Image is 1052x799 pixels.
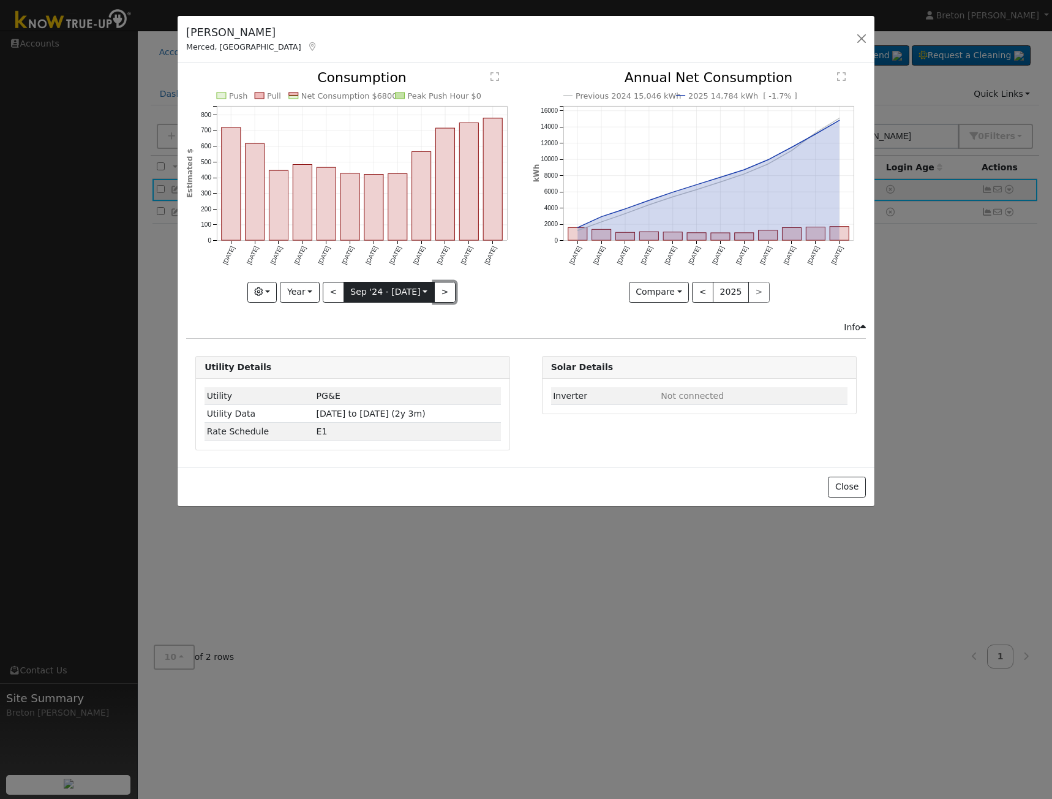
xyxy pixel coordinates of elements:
[307,42,318,51] a: Map
[663,245,677,265] text: [DATE]
[813,131,818,135] circle: onclick=""
[222,245,236,265] text: [DATE]
[758,230,777,240] rect: onclick=""
[639,245,653,265] text: [DATE]
[208,237,212,244] text: 0
[687,245,701,265] text: [DATE]
[623,211,628,216] circle: onclick=""
[759,245,773,265] text: [DATE]
[201,112,211,118] text: 800
[301,91,397,100] text: Net Consumption $6800
[765,162,770,167] circle: onclick=""
[186,149,194,199] text: Estimated $
[789,145,794,150] circle: onclick=""
[201,127,211,134] text: 700
[323,282,344,303] button: <
[765,157,770,162] circle: onclick=""
[688,91,797,100] text: 2025 14,784 kWh [ -1.7% ]
[711,245,725,265] text: [DATE]
[551,362,613,372] strong: Solar Details
[412,152,431,241] rect: onclick=""
[544,172,558,179] text: 8000
[661,391,724,401] span: ID: null, authorized: None
[592,245,606,265] text: [DATE]
[293,245,307,265] text: [DATE]
[317,70,407,85] text: Consumption
[623,206,628,211] circle: onclick=""
[186,42,301,51] span: Merced, [GEOGRAPHIC_DATA]
[647,203,652,208] circle: onclick=""
[837,116,842,121] circle: onclick=""
[388,174,407,241] rect: onclick=""
[599,214,604,219] circle: onclick=""
[713,282,749,303] button: 2025
[541,156,558,163] text: 10000
[742,172,746,176] circle: onclick=""
[813,132,818,137] circle: onclick=""
[828,477,865,498] button: Close
[718,180,723,184] circle: onclick=""
[544,189,558,195] text: 6000
[293,165,312,241] rect: onclick=""
[317,426,328,436] span: H
[711,233,730,241] rect: onclick=""
[541,107,558,114] text: 16000
[718,175,723,180] circle: onclick=""
[201,222,211,229] text: 100
[205,387,314,405] td: Utility
[624,70,792,85] text: Annual Net Consumption
[663,232,682,240] rect: onclick=""
[639,232,658,241] rect: onclick=""
[364,175,383,241] rect: onclick=""
[806,245,820,265] text: [DATE]
[830,227,849,240] rect: onclick=""
[592,230,611,241] rect: onclick=""
[201,175,211,181] text: 400
[388,245,402,265] text: [DATE]
[615,233,634,241] rect: onclick=""
[544,205,558,211] text: 4000
[670,195,675,200] circle: onclick=""
[205,423,314,441] td: Rate Schedule
[280,282,319,303] button: Year
[687,233,706,240] rect: onclick=""
[484,118,503,240] rect: onclick=""
[735,233,754,240] rect: onclick=""
[615,245,629,265] text: [DATE]
[201,206,211,213] text: 200
[344,282,435,303] button: Sep '24 - [DATE]
[246,245,260,265] text: [DATE]
[789,148,794,153] circle: onclick=""
[782,245,796,265] text: [DATE]
[222,127,241,240] rect: onclick=""
[317,168,336,241] rect: onclick=""
[201,159,211,165] text: 500
[186,25,318,40] h5: [PERSON_NAME]
[205,362,271,372] strong: Utility Details
[694,183,699,187] circle: onclick=""
[205,405,314,423] td: Utility Data
[267,91,281,100] text: Pull
[340,173,359,240] rect: onclick=""
[647,198,652,203] circle: onclick=""
[269,171,288,241] rect: onclick=""
[532,164,541,183] text: kWh
[830,245,844,265] text: [DATE]
[246,144,265,241] rect: onclick=""
[568,245,582,265] text: [DATE]
[460,123,479,241] rect: onclick=""
[576,91,681,100] text: Previous 2024 15,046 kWh
[412,245,426,265] text: [DATE]
[317,409,426,418] span: [DATE] to [DATE] (2y 3m)
[408,91,482,100] text: Peak Push Hour $0
[201,190,211,197] text: 300
[490,72,499,81] text: 
[460,245,474,265] text: [DATE]
[670,190,675,195] circle: onclick=""
[742,168,746,173] circle: onclick=""
[551,387,659,405] td: Inverter
[782,228,801,241] rect: onclick=""
[806,227,825,241] rect: onclick=""
[694,187,699,192] circle: onclick=""
[317,391,340,401] span: ID: 17014498, authorized: 07/01/25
